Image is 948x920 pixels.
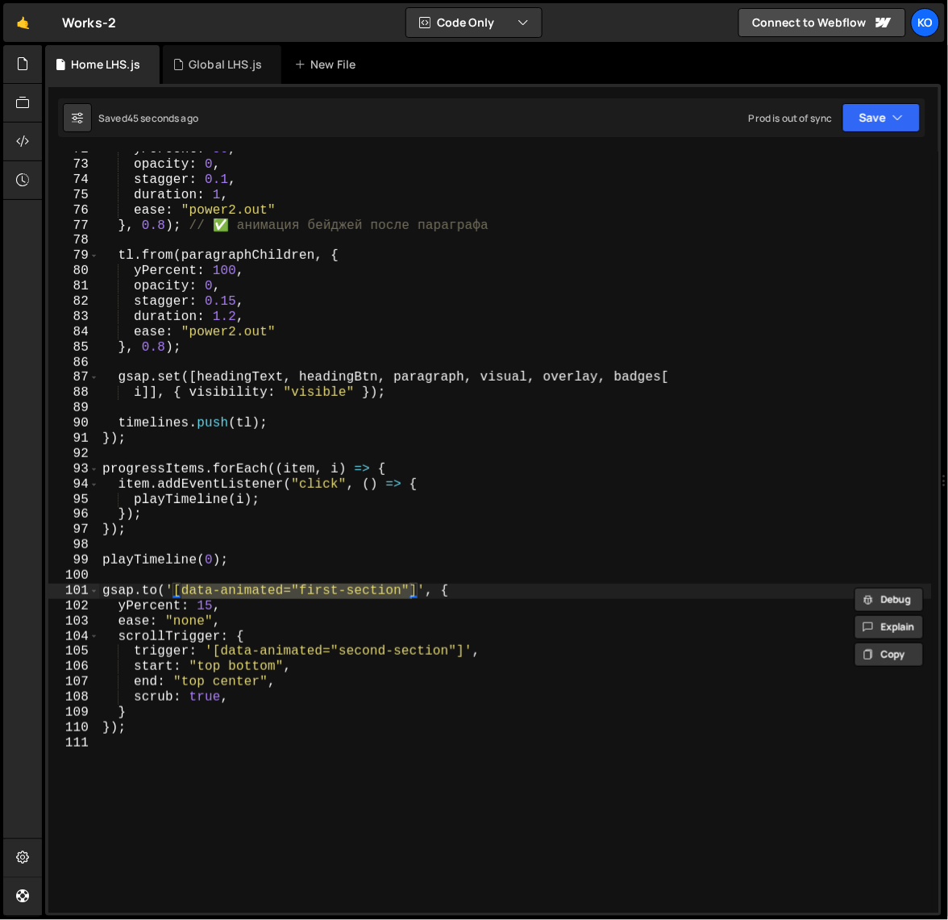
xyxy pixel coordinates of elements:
[48,568,99,584] div: 100
[48,721,99,736] div: 110
[48,630,99,645] div: 104
[738,8,906,37] a: Connect to Webflow
[62,13,116,32] div: Works-2
[48,173,99,188] div: 74
[48,736,99,751] div: 111
[48,416,99,431] div: 90
[48,507,99,522] div: 96
[48,599,99,614] div: 102
[854,615,924,639] button: Explain
[48,431,99,447] div: 91
[294,56,362,73] div: New File
[71,56,140,73] div: Home LHS.js
[48,325,99,340] div: 84
[48,447,99,462] div: 92
[48,219,99,234] div: 77
[48,401,99,416] div: 89
[48,553,99,568] div: 99
[48,157,99,173] div: 73
[3,3,43,42] a: 🤙
[48,477,99,493] div: 94
[48,340,99,356] div: 85
[48,356,99,371] div: 86
[127,111,198,125] div: 45 seconds ago
[48,233,99,248] div: 78
[48,264,99,279] div: 80
[48,310,99,325] div: 83
[749,111,833,125] div: Prod is out of sync
[48,644,99,660] div: 105
[48,675,99,690] div: 107
[48,538,99,553] div: 98
[48,706,99,721] div: 109
[48,660,99,675] div: 106
[98,111,198,125] div: Saved
[48,248,99,264] div: 79
[48,614,99,630] div: 103
[48,493,99,508] div: 95
[854,588,924,612] button: Debug
[48,279,99,294] div: 81
[854,643,924,667] button: Copy
[48,385,99,401] div: 88
[911,8,940,37] a: Ko
[189,56,262,73] div: Global LHS.js
[48,462,99,477] div: 93
[406,8,542,37] button: Code Only
[48,370,99,385] div: 87
[48,188,99,203] div: 75
[48,690,99,706] div: 108
[48,522,99,538] div: 97
[48,203,99,219] div: 76
[842,103,921,132] button: Save
[48,294,99,310] div: 82
[48,584,99,599] div: 101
